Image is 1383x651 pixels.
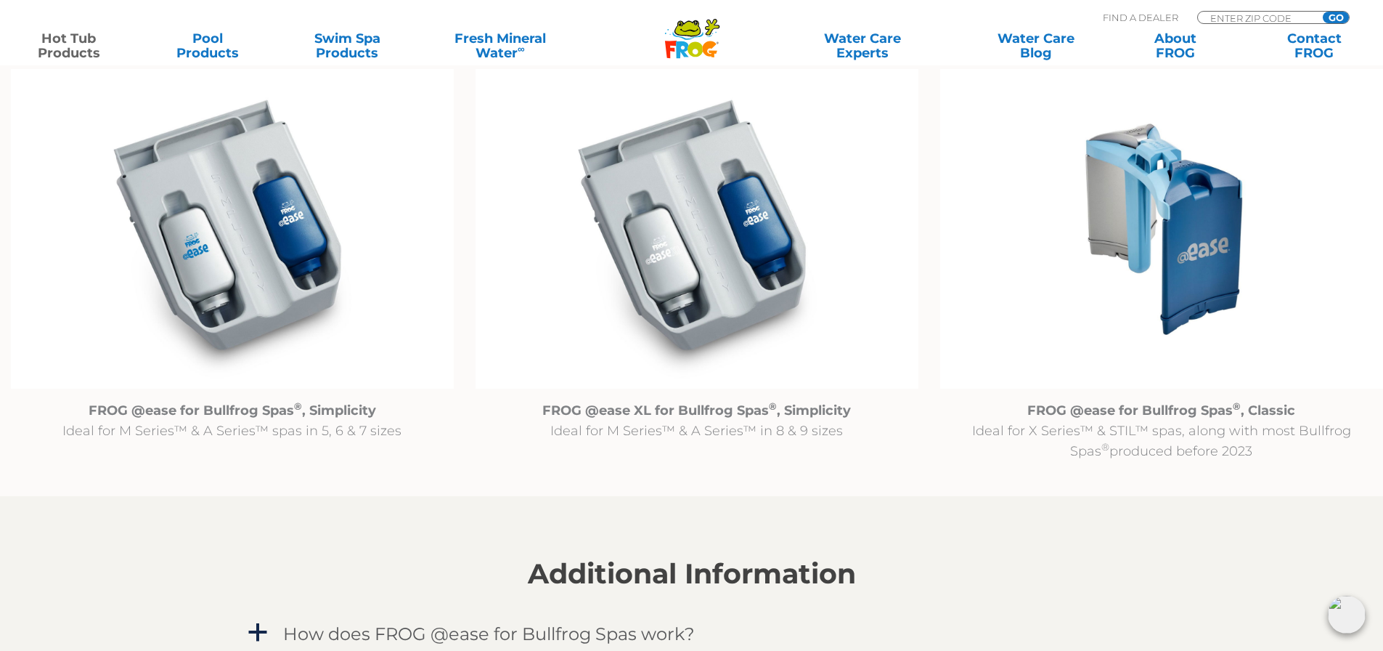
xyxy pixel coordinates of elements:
[245,620,1138,647] a: a How does FROG @ease for Bullfrog Spas work?
[283,624,695,644] h4: How does FROG @ease for Bullfrog Spas work?
[247,622,269,644] span: a
[154,31,262,60] a: PoolProducts
[15,31,123,60] a: Hot TubProducts
[1209,12,1307,24] input: Zip Code Form
[542,403,851,418] strong: FROG @ease XL for Bullfrog Spas , Simplicity
[245,558,1138,590] h2: Additional Information
[1323,12,1349,23] input: GO
[293,31,401,60] a: Swim SpaProducts
[982,31,1090,60] a: Water CareBlog
[1101,441,1109,453] sup: ®
[1233,400,1241,412] sup: ®
[769,400,777,412] sup: ®
[476,69,918,389] img: @ease_Bullfrog_FROG @easeXL for Bullfrog Spas with Filter
[1328,596,1366,634] img: openIcon
[476,400,918,441] p: Ideal for M Series™ & A Series™ in 8 & 9 sizes
[1121,31,1229,60] a: AboutFROG
[1103,11,1178,24] p: Find A Dealer
[775,31,950,60] a: Water CareExperts
[940,400,1383,461] p: Ideal for X Series™ & STIL™ spas, along with most Bullfrog Spas produced before 2023
[11,400,454,441] p: Ideal for M Series™ & A Series™ spas in 5, 6 & 7 sizes
[1027,403,1295,418] strong: FROG @ease for Bullfrog Spas , Classic
[518,43,525,54] sup: ∞
[1260,31,1368,60] a: ContactFROG
[294,400,302,412] sup: ®
[432,31,568,60] a: Fresh MineralWater∞
[89,403,376,418] strong: FROG @ease for Bullfrog Spas , Simplicity
[940,69,1383,389] img: Untitled design (94)
[11,69,454,389] img: @ease_Bullfrog_FROG @ease R180 for Bullfrog Spas with Filter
